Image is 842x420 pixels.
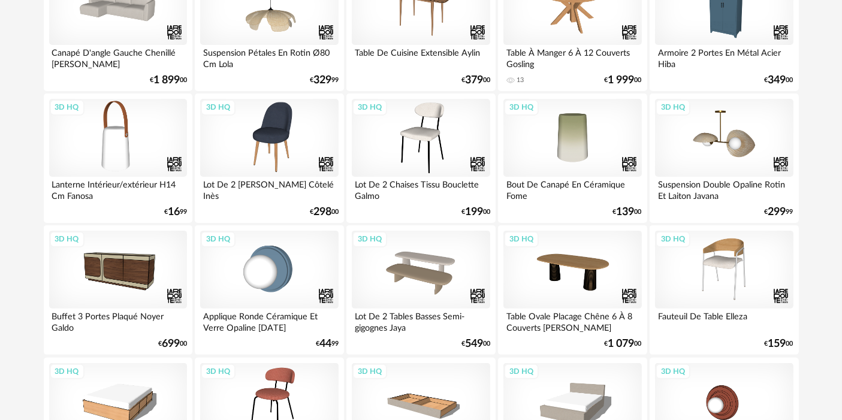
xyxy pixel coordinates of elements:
[164,208,187,216] div: € 99
[153,76,180,84] span: 1 899
[461,76,490,84] div: € 00
[352,45,490,69] div: Table De Cuisine Extensible Aylin
[201,231,236,247] div: 3D HQ
[465,76,483,84] span: 379
[656,364,690,379] div: 3D HQ
[150,76,187,84] div: € 00
[310,76,339,84] div: € 99
[498,93,647,223] a: 3D HQ Bout De Canapé En Céramique Fome €13900
[768,340,786,348] span: 159
[656,231,690,247] div: 3D HQ
[504,364,539,379] div: 3D HQ
[352,364,387,379] div: 3D HQ
[765,340,793,348] div: € 00
[200,309,338,333] div: Applique Ronde Céramique Et Verre Opaline [DATE]
[346,225,495,355] a: 3D HQ Lot De 2 Tables Basses Semi-gigognes Jaya €54900
[352,99,387,115] div: 3D HQ
[768,76,786,84] span: 349
[162,340,180,348] span: 699
[50,99,84,115] div: 3D HQ
[201,99,236,115] div: 3D HQ
[465,208,483,216] span: 199
[158,340,187,348] div: € 00
[765,76,793,84] div: € 00
[313,208,331,216] span: 298
[608,340,635,348] span: 1 079
[655,309,793,333] div: Fauteuil De Table Elleza
[605,76,642,84] div: € 00
[49,309,187,333] div: Buffet 3 Portes Plaqué Noyer Galdo
[605,340,642,348] div: € 00
[503,309,641,333] div: Table Ovale Placage Chêne 6 À 8 Couverts [PERSON_NAME]
[313,76,331,84] span: 329
[201,364,236,379] div: 3D HQ
[650,93,798,223] a: 3D HQ Suspension Double Opaline Rotin Et Laiton Javana €29999
[319,340,331,348] span: 44
[461,340,490,348] div: € 00
[517,76,524,84] div: 13
[656,99,690,115] div: 3D HQ
[49,177,187,201] div: Lanterne Intérieur/extérieur H14 Cm Fanosa
[352,309,490,333] div: Lot De 2 Tables Basses Semi-gigognes Jaya
[44,225,192,355] a: 3D HQ Buffet 3 Portes Plaqué Noyer Galdo €69900
[352,231,387,247] div: 3D HQ
[195,225,343,355] a: 3D HQ Applique Ronde Céramique Et Verre Opaline [DATE] €4499
[50,364,84,379] div: 3D HQ
[655,177,793,201] div: Suspension Double Opaline Rotin Et Laiton Javana
[504,231,539,247] div: 3D HQ
[498,225,647,355] a: 3D HQ Table Ovale Placage Chêne 6 À 8 Couverts [PERSON_NAME] €1 07900
[49,45,187,69] div: Canapé D'angle Gauche Chenillé [PERSON_NAME]
[504,99,539,115] div: 3D HQ
[503,177,641,201] div: Bout De Canapé En Céramique Fome
[655,45,793,69] div: Armoire 2 Portes En Métal Acier Hiba
[461,208,490,216] div: € 00
[346,93,495,223] a: 3D HQ Lot De 2 Chaises Tissu Bouclette Galmo €19900
[765,208,793,216] div: € 99
[200,45,338,69] div: Suspension Pétales En Rotin Ø80 Cm Lola
[44,93,192,223] a: 3D HQ Lanterne Intérieur/extérieur H14 Cm Fanosa €1699
[352,177,490,201] div: Lot De 2 Chaises Tissu Bouclette Galmo
[617,208,635,216] span: 139
[310,208,339,216] div: € 00
[768,208,786,216] span: 299
[608,76,635,84] span: 1 999
[200,177,338,201] div: Lot De 2 [PERSON_NAME] Côtelé Inès
[613,208,642,216] div: € 00
[316,340,339,348] div: € 99
[50,231,84,247] div: 3D HQ
[195,93,343,223] a: 3D HQ Lot De 2 [PERSON_NAME] Côtelé Inès €29800
[503,45,641,69] div: Table À Manger 6 À 12 Couverts Gosling
[168,208,180,216] span: 16
[650,225,798,355] a: 3D HQ Fauteuil De Table Elleza €15900
[465,340,483,348] span: 549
